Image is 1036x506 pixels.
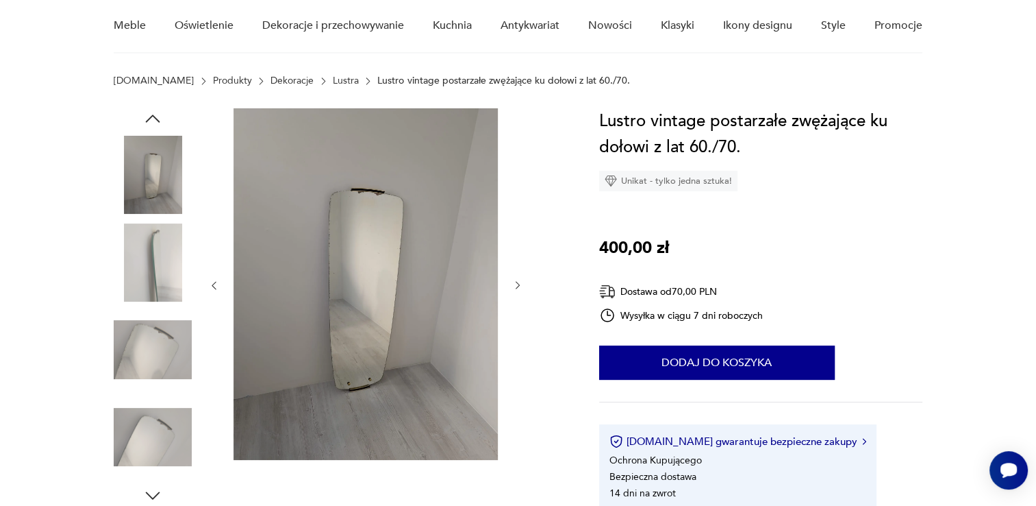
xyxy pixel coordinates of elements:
[609,487,676,500] li: 14 dni na zwrot
[213,75,252,86] a: Produkty
[114,311,192,389] img: Zdjęcie produktu Lustro vintage postarzałe zwężające ku dołowi z lat 60./70.
[599,307,763,324] div: Wysyłka w ciągu 7 dni roboczych
[605,175,617,187] img: Ikona diamentu
[233,108,498,460] img: Zdjęcie produktu Lustro vintage postarzałe zwężające ku dołowi z lat 60./70.
[989,451,1028,490] iframe: Smartsupp widget button
[609,470,696,483] li: Bezpieczna dostawa
[114,398,192,477] img: Zdjęcie produktu Lustro vintage postarzałe zwężające ku dołowi z lat 60./70.
[609,435,866,448] button: [DOMAIN_NAME] gwarantuje bezpieczne zakupy
[270,75,314,86] a: Dekoracje
[599,283,763,300] div: Dostawa od 70,00 PLN
[377,75,629,86] p: Lustro vintage postarzałe zwężające ku dołowi z lat 60./70.
[114,136,192,214] img: Zdjęcie produktu Lustro vintage postarzałe zwężające ku dołowi z lat 60./70.
[599,346,835,380] button: Dodaj do koszyka
[599,171,737,191] div: Unikat - tylko jedna sztuka!
[609,435,623,448] img: Ikona certyfikatu
[599,235,669,261] p: 400,00 zł
[114,75,194,86] a: [DOMAIN_NAME]
[609,454,702,467] li: Ochrona Kupującego
[599,283,616,300] img: Ikona dostawy
[862,438,866,445] img: Ikona strzałki w prawo
[333,75,359,86] a: Lustra
[114,224,192,302] img: Zdjęcie produktu Lustro vintage postarzałe zwężające ku dołowi z lat 60./70.
[599,108,922,160] h1: Lustro vintage postarzałe zwężające ku dołowi z lat 60./70.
